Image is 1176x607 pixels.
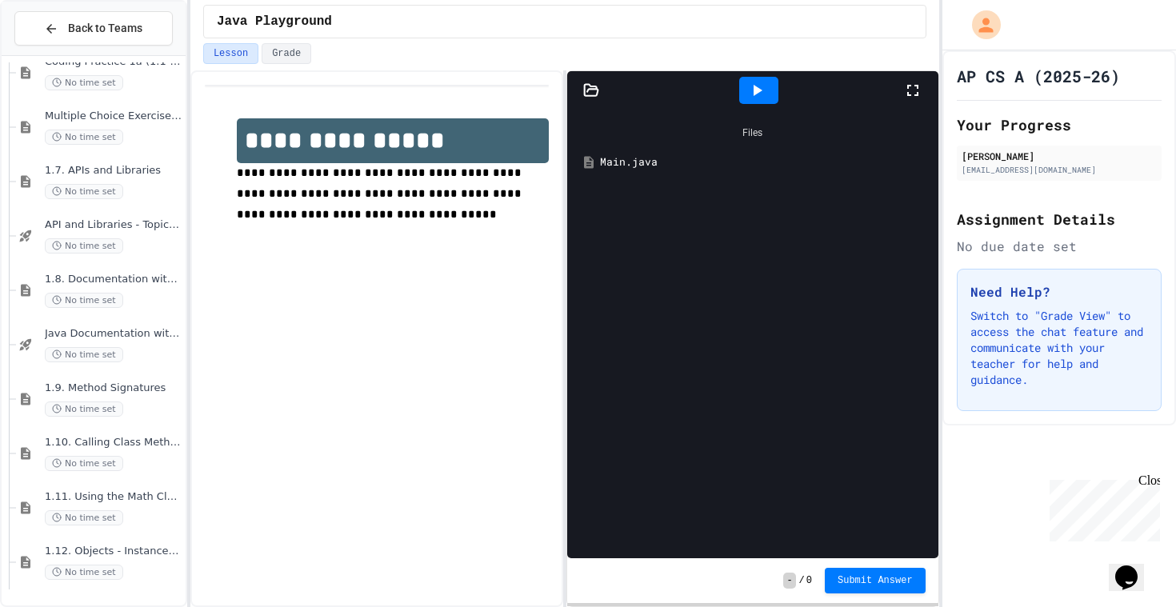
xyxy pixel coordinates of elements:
[1043,473,1160,541] iframe: chat widget
[957,65,1120,87] h1: AP CS A (2025-26)
[970,308,1148,388] p: Switch to "Grade View" to access the chat feature and communicate with your teacher for help and ...
[970,282,1148,302] h3: Need Help?
[68,20,142,37] span: Back to Teams
[262,43,311,64] button: Grade
[6,6,110,102] div: Chat with us now!Close
[783,573,795,589] span: -
[217,12,332,31] span: Java Playground
[957,114,1162,136] h2: Your Progress
[575,118,930,148] div: Files
[14,11,173,46] button: Back to Teams
[1109,543,1160,591] iframe: chat widget
[838,574,913,587] span: Submit Answer
[203,43,258,64] button: Lesson
[825,568,926,593] button: Submit Answer
[799,574,805,587] span: /
[962,164,1157,176] div: [EMAIL_ADDRESS][DOMAIN_NAME]
[806,574,812,587] span: 0
[962,149,1157,163] div: [PERSON_NAME]
[955,6,1005,43] div: My Account
[957,237,1162,256] div: No due date set
[957,208,1162,230] h2: Assignment Details
[600,154,929,170] div: Main.java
